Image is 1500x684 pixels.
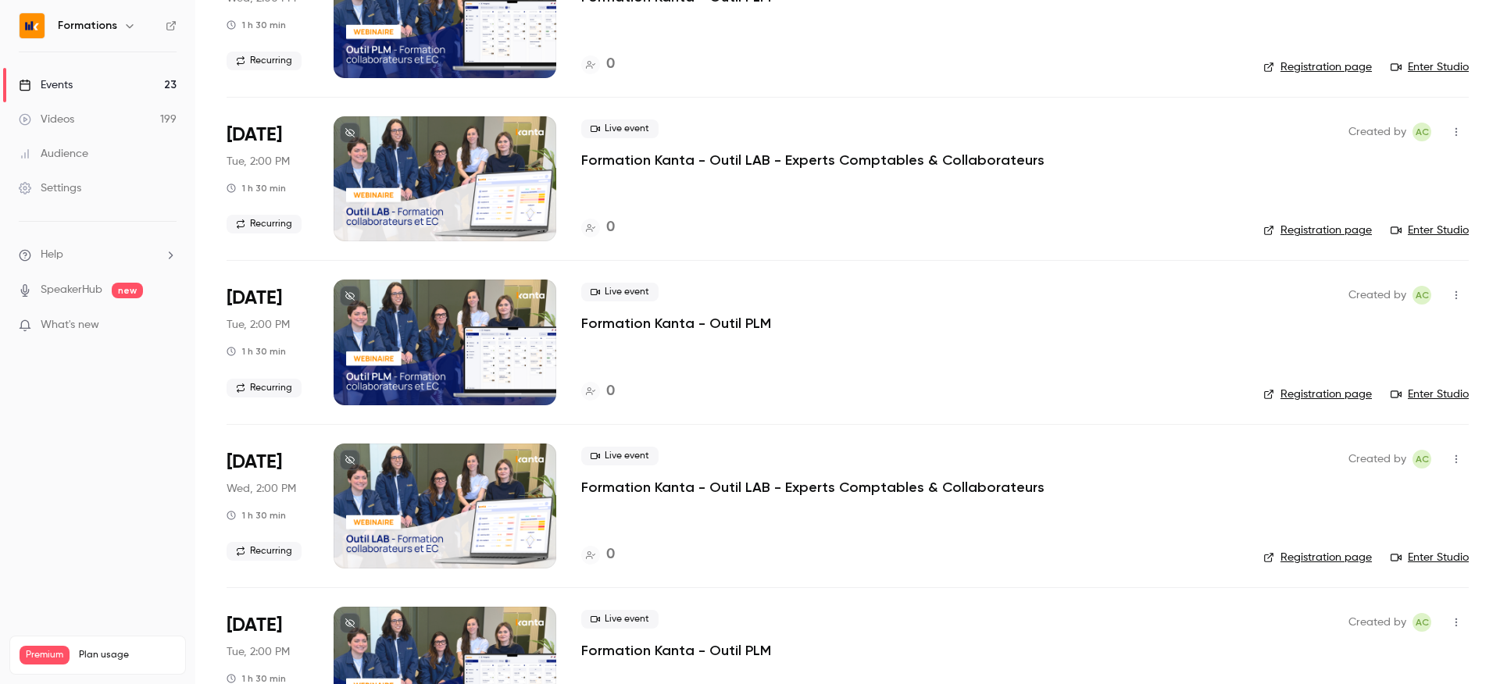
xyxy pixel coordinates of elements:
div: 1 h 30 min [227,345,286,358]
div: Sep 30 Tue, 2:00 PM (Europe/Paris) [227,280,309,404]
a: 0 [581,544,615,565]
div: 1 h 30 min [227,19,286,31]
div: Sep 30 Tue, 2:00 PM (Europe/Paris) [227,116,309,241]
a: Enter Studio [1391,387,1469,402]
h4: 0 [606,544,615,565]
span: [DATE] [227,450,282,475]
span: Anaïs Cachelou [1412,286,1431,305]
span: Anaïs Cachelou [1412,613,1431,632]
h4: 0 [606,54,615,75]
span: [DATE] [227,286,282,311]
div: Audience [19,146,88,162]
span: Premium [20,646,70,664]
iframe: Noticeable Trigger [158,319,177,333]
span: Plan usage [79,649,176,661]
a: Registration page [1263,59,1372,75]
a: 0 [581,54,615,75]
h4: 0 [606,381,615,402]
span: Recurring [227,379,302,397]
span: Live event [581,610,659,629]
a: Enter Studio [1391,59,1469,75]
a: Registration page [1263,387,1372,402]
span: Created by [1348,123,1406,141]
div: Videos [19,112,74,127]
a: Enter Studio [1391,550,1469,565]
div: Oct 1 Wed, 2:00 PM (Europe/Paris) [227,444,309,568]
span: Recurring [227,542,302,561]
div: 1 h 30 min [227,509,286,522]
span: AC [1416,450,1429,468]
div: 1 h 30 min [227,182,286,194]
span: Recurring [227,215,302,233]
a: SpeakerHub [41,282,102,298]
span: Help [41,247,63,263]
span: Recurring [227,52,302,70]
h6: Formations [58,18,117,34]
span: Live event [581,119,659,138]
a: Formation Kanta - Outil LAB - Experts Comptables & Collaborateurs [581,151,1045,169]
a: 0 [581,381,615,402]
span: Anaïs Cachelou [1412,123,1431,141]
a: 0 [581,217,615,238]
a: Formation Kanta - Outil PLM [581,314,771,333]
span: Created by [1348,450,1406,468]
span: What's new [41,317,99,333]
a: Registration page [1263,223,1372,238]
span: Live event [581,447,659,465]
span: new [112,283,143,298]
span: Tue, 2:00 PM [227,154,290,169]
span: AC [1416,123,1429,141]
a: Formation Kanta - Outil LAB - Experts Comptables & Collaborateurs [581,478,1045,497]
span: [DATE] [227,123,282,148]
a: Formation Kanta - Outil PLM [581,641,771,660]
span: Anaïs Cachelou [1412,450,1431,468]
li: help-dropdown-opener [19,247,177,263]
span: Created by [1348,613,1406,632]
div: Events [19,77,73,93]
span: Tue, 2:00 PM [227,317,290,333]
span: [DATE] [227,613,282,638]
div: Settings [19,180,81,196]
span: Created by [1348,286,1406,305]
h4: 0 [606,217,615,238]
span: Wed, 2:00 PM [227,481,296,497]
a: Enter Studio [1391,223,1469,238]
span: AC [1416,286,1429,305]
span: Tue, 2:00 PM [227,644,290,660]
img: Formations [20,13,45,38]
a: Registration page [1263,550,1372,565]
span: AC [1416,613,1429,632]
span: Live event [581,283,659,301]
